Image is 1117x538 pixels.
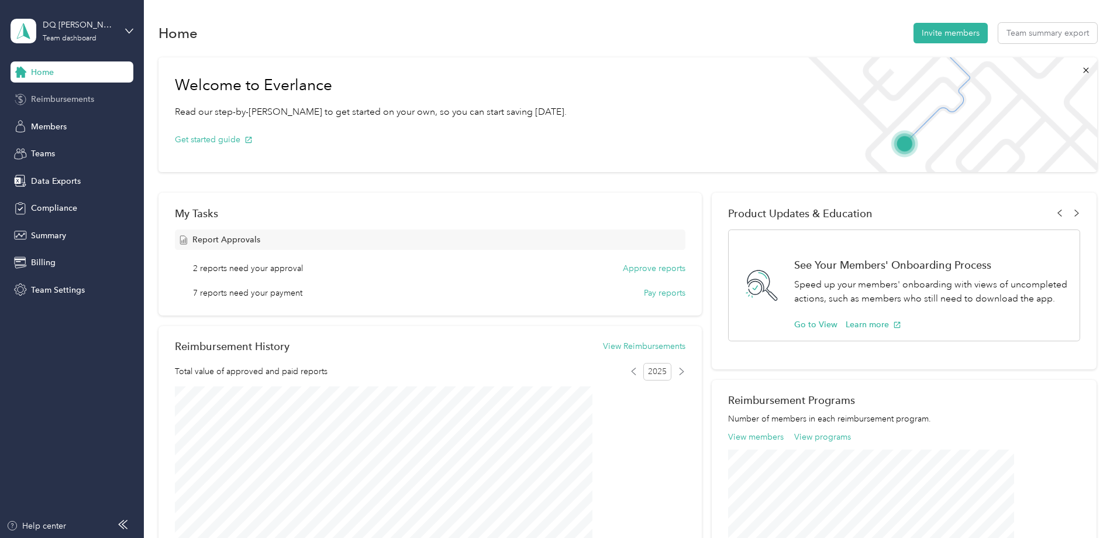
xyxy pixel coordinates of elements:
[603,340,685,352] button: View Reimbursements
[794,318,837,331] button: Go to View
[193,287,302,299] span: 7 reports need your payment
[193,262,303,275] span: 2 reports need your approval
[175,340,289,352] h2: Reimbursement History
[31,256,56,269] span: Billing
[43,35,96,42] div: Team dashboard
[175,76,567,95] h1: Welcome to Everlance
[31,229,66,242] span: Summary
[175,365,327,378] span: Total value of approved and paid reports
[175,105,567,119] p: Read our step-by-[PERSON_NAME] to get started on your own, so you can start saving [DATE].
[794,259,1067,271] h1: See Your Members' Onboarding Process
[6,520,66,532] button: Help center
[644,287,685,299] button: Pay reports
[31,175,81,187] span: Data Exports
[846,318,901,331] button: Learn more
[192,234,260,246] span: Report Approvals
[31,148,55,160] span: Teams
[728,394,1080,406] h2: Reimbursement Programs
[175,133,253,146] button: Get started guide
[31,284,85,296] span: Team Settings
[728,413,1080,425] p: Number of members in each reimbursement program.
[794,431,851,443] button: View programs
[175,207,685,220] div: My Tasks
[728,207,873,220] span: Product Updates & Education
[998,23,1097,43] button: Team summary export
[623,262,685,275] button: Approve reports
[31,121,67,133] span: Members
[158,27,198,39] h1: Home
[728,431,784,443] button: View members
[31,93,94,105] span: Reimbursements
[794,277,1067,306] p: Speed up your members' onboarding with views of uncompleted actions, such as members who still ne...
[1052,472,1117,538] iframe: Everlance-gr Chat Button Frame
[797,57,1097,172] img: Welcome to everlance
[643,363,671,381] span: 2025
[43,19,116,31] div: DQ [PERSON_NAME]
[913,23,988,43] button: Invite members
[31,202,77,214] span: Compliance
[31,66,54,78] span: Home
